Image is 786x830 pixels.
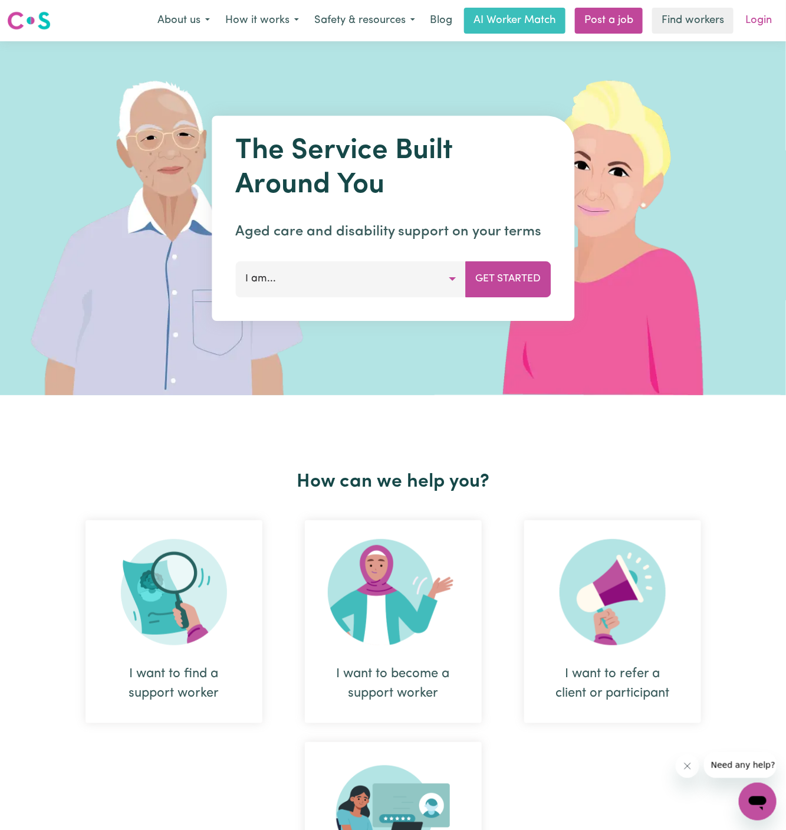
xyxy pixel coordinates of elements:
[121,539,227,645] img: Search
[305,520,482,723] div: I want to become a support worker
[738,8,779,34] a: Login
[235,134,551,202] h1: The Service Built Around You
[575,8,643,34] a: Post a job
[524,520,701,723] div: I want to refer a client or participant
[333,664,453,703] div: I want to become a support worker
[652,8,734,34] a: Find workers
[150,8,218,33] button: About us
[7,7,51,34] a: Careseekers logo
[465,261,551,297] button: Get Started
[235,221,551,242] p: Aged care and disability support on your terms
[114,664,234,703] div: I want to find a support worker
[676,754,699,778] iframe: Close message
[235,261,466,297] button: I am...
[552,664,673,703] div: I want to refer a client or participant
[85,520,262,723] div: I want to find a support worker
[423,8,459,34] a: Blog
[464,8,565,34] a: AI Worker Match
[307,8,423,33] button: Safety & resources
[704,752,777,778] iframe: Message from company
[64,471,722,493] h2: How can we help you?
[328,539,459,645] img: Become Worker
[560,539,666,645] img: Refer
[7,10,51,31] img: Careseekers logo
[218,8,307,33] button: How it works
[739,783,777,821] iframe: Button to launch messaging window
